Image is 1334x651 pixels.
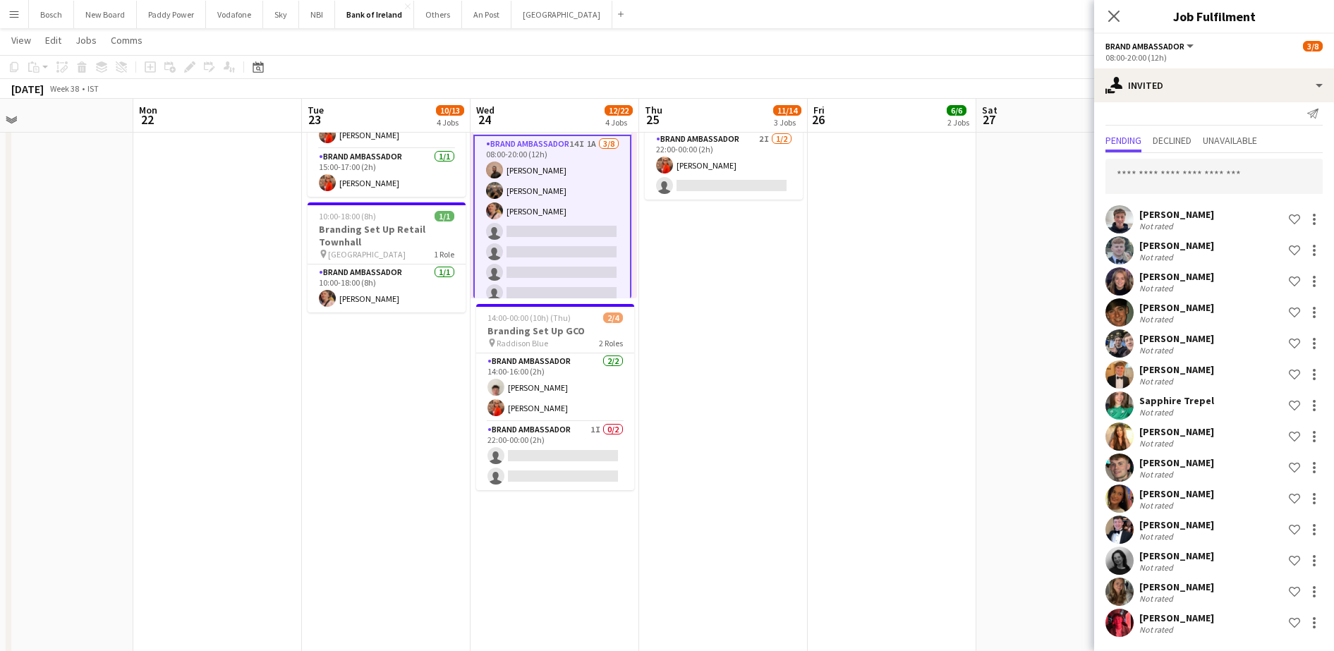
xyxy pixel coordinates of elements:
span: Declined [1153,135,1191,145]
div: [PERSON_NAME] [1139,549,1214,562]
app-job-card: 14:00-00:00 (10h) (Thu)2/4Branding Set Up GCO Raddison Blue2 RolesBrand Ambassador2/214:00-16:00 ... [476,304,634,490]
span: [GEOGRAPHIC_DATA] [328,249,406,260]
div: [PERSON_NAME] [1139,487,1214,500]
div: [PERSON_NAME] [1139,518,1214,531]
app-card-role: Brand Ambassador2/214:00-16:00 (2h)[PERSON_NAME][PERSON_NAME] [476,353,634,422]
div: 3 Jobs [774,117,801,128]
h3: Branding Set Up GCO [476,324,634,337]
span: 24 [474,111,495,128]
span: Edit [45,34,61,47]
app-job-card: 10:00-18:00 (8h)1/1Branding Set Up Retail Townhall [GEOGRAPHIC_DATA]1 RoleBrand Ambassador1/110:0... [308,202,466,312]
span: 26 [811,111,825,128]
a: Comms [105,31,148,49]
div: Not rated [1139,283,1176,293]
span: 2/4 [603,312,623,323]
app-card-role: Brand Ambassador14I1A3/808:00-20:00 (12h)[PERSON_NAME][PERSON_NAME][PERSON_NAME] [473,135,631,329]
div: Not rated [1139,252,1176,262]
div: 4 Jobs [605,117,632,128]
span: View [11,34,31,47]
div: IST [87,83,99,94]
div: Sapphire Trepel [1139,394,1214,407]
span: 1/1 [435,211,454,221]
div: Not rated [1139,376,1176,387]
div: Not rated [1139,345,1176,355]
span: 23 [305,111,324,128]
a: View [6,31,37,49]
span: 11/14 [773,105,801,116]
button: Bosch [29,1,74,28]
div: [PERSON_NAME] [1139,332,1214,345]
div: Not rated [1139,469,1176,480]
div: Not rated [1139,624,1176,635]
div: 08:00-20:00 (12h) [1105,52,1323,63]
span: 10:00-18:00 (8h) [319,211,376,221]
span: 10/13 [436,105,464,116]
div: [DATE] [11,82,44,96]
button: [GEOGRAPHIC_DATA] [511,1,612,28]
button: NBI [299,1,335,28]
div: Not rated [1139,500,1176,511]
div: [PERSON_NAME] [1139,425,1214,438]
button: Brand Ambassador [1105,41,1196,51]
div: Invited [1094,68,1334,102]
div: [PERSON_NAME] [1139,208,1214,221]
h3: Branding Set Up Retail Townhall [308,223,466,248]
div: [PERSON_NAME] [1139,363,1214,376]
button: Bank of Ireland [335,1,414,28]
span: 14:00-00:00 (10h) (Thu) [487,312,571,323]
button: Sky [263,1,299,28]
span: 22 [137,111,157,128]
div: Not rated [1139,562,1176,573]
span: Raddison Blue [497,338,548,348]
app-job-card: Updated08:00-20:00 (12h)3/8 Maynooth1 RoleBrand Ambassador14I1A3/808:00-20:00 (12h)[PERSON_NAME][... [473,90,631,298]
div: Not rated [1139,314,1176,324]
button: Others [414,1,462,28]
div: 2 Jobs [947,117,969,128]
span: Wed [476,104,495,116]
a: Edit [40,31,67,49]
div: [PERSON_NAME] [1139,580,1214,593]
div: Not rated [1139,531,1176,542]
div: [PERSON_NAME] [1139,270,1214,283]
span: 25 [643,111,662,128]
span: 6/6 [947,105,966,116]
div: [PERSON_NAME] [1139,301,1214,314]
span: Pending [1105,135,1141,145]
button: New Board [74,1,137,28]
app-card-role: Brand Ambassador1/110:00-18:00 (8h)[PERSON_NAME] [308,264,466,312]
h3: Job Fulfilment [1094,7,1334,25]
span: 12/22 [605,105,633,116]
a: Jobs [70,31,102,49]
span: 2 Roles [599,338,623,348]
span: Week 38 [47,83,82,94]
span: 27 [980,111,998,128]
span: Jobs [75,34,97,47]
span: Unavailable [1203,135,1257,145]
div: [PERSON_NAME] [1139,456,1214,469]
span: Fri [813,104,825,116]
div: Not rated [1139,438,1176,449]
div: [PERSON_NAME] [1139,612,1214,624]
button: Vodafone [206,1,263,28]
div: [PERSON_NAME] [1139,239,1214,252]
span: Tue [308,104,324,116]
app-card-role: Brand Ambassador2I1/222:00-00:00 (2h)[PERSON_NAME] [645,131,803,200]
app-card-role: Brand Ambassador1I0/222:00-00:00 (2h) [476,422,634,490]
span: 1 Role [434,249,454,260]
span: 3/8 [1303,41,1323,51]
span: Brand Ambassador [1105,41,1184,51]
button: An Post [462,1,511,28]
span: Mon [139,104,157,116]
div: 4 Jobs [437,117,463,128]
div: Not rated [1139,221,1176,231]
span: Comms [111,34,143,47]
span: Sat [982,104,998,116]
span: Thu [645,104,662,116]
div: Not rated [1139,593,1176,604]
app-card-role: Brand Ambassador1/115:00-17:00 (2h)[PERSON_NAME] [308,149,466,197]
div: Not rated [1139,407,1176,418]
button: Paddy Power [137,1,206,28]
